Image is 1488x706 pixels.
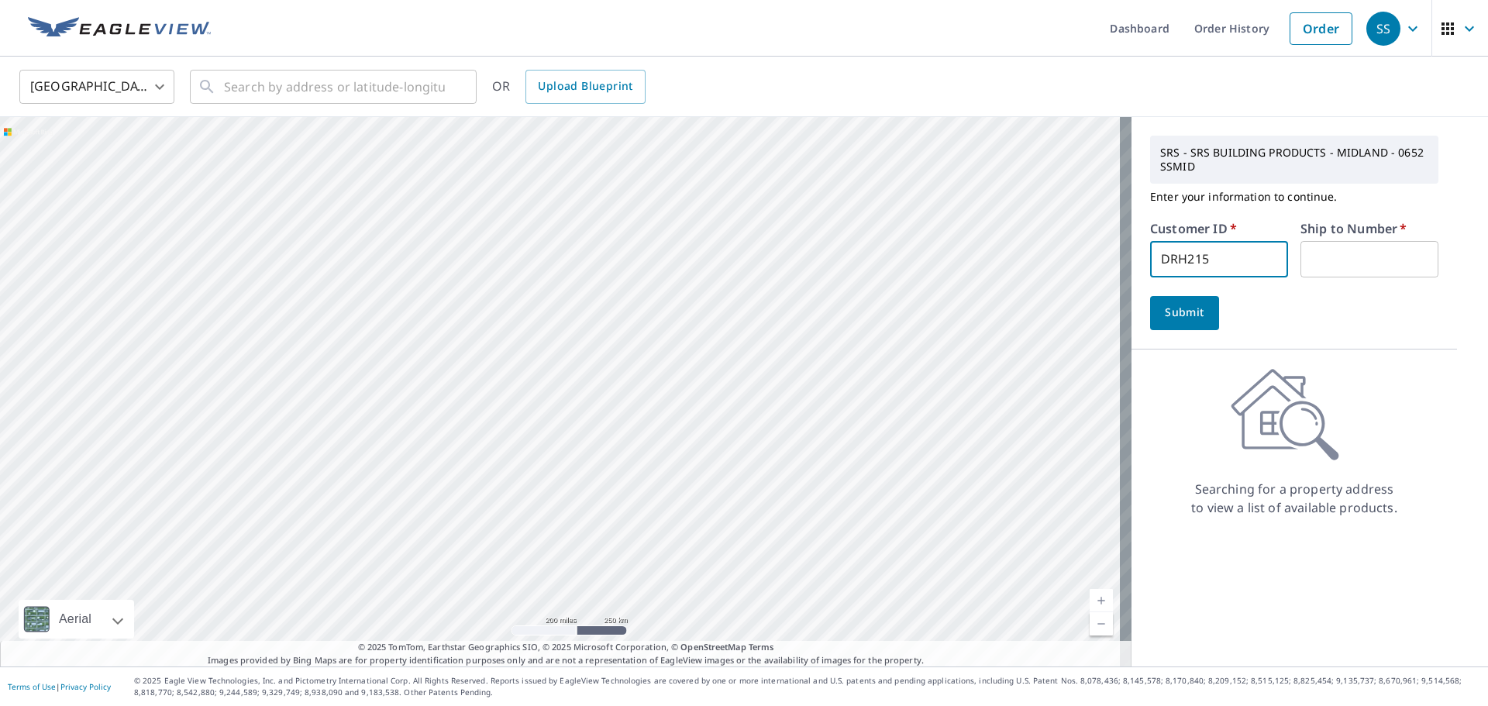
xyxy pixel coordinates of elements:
div: OR [492,70,646,104]
div: Aerial [54,600,96,639]
p: | [8,682,111,691]
a: Order [1290,12,1352,45]
div: Aerial [19,600,134,639]
span: Upload Blueprint [538,77,632,96]
input: Search by address or latitude-longitude [224,65,445,108]
a: OpenStreetMap [680,641,746,653]
a: Upload Blueprint [525,70,645,104]
p: SRS - SRS BUILDING PRODUCTS - MIDLAND - 0652 SSMID [1154,139,1435,180]
a: Current Level 5, Zoom Out [1090,612,1113,635]
span: Submit [1162,303,1207,322]
label: Ship to Number [1300,222,1407,235]
p: Searching for a property address to view a list of available products. [1190,480,1398,517]
span: © 2025 TomTom, Earthstar Geographics SIO, © 2025 Microsoft Corporation, © [358,641,774,654]
a: Privacy Policy [60,681,111,692]
p: © 2025 Eagle View Technologies, Inc. and Pictometry International Corp. All Rights Reserved. Repo... [134,675,1480,698]
a: Terms of Use [8,681,56,692]
div: SS [1366,12,1400,46]
a: Terms [749,641,774,653]
p: Enter your information to continue. [1150,184,1438,210]
img: EV Logo [28,17,211,40]
div: [GEOGRAPHIC_DATA] [19,65,174,108]
button: Submit [1150,296,1219,330]
a: Current Level 5, Zoom In [1090,589,1113,612]
label: Customer ID [1150,222,1237,235]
